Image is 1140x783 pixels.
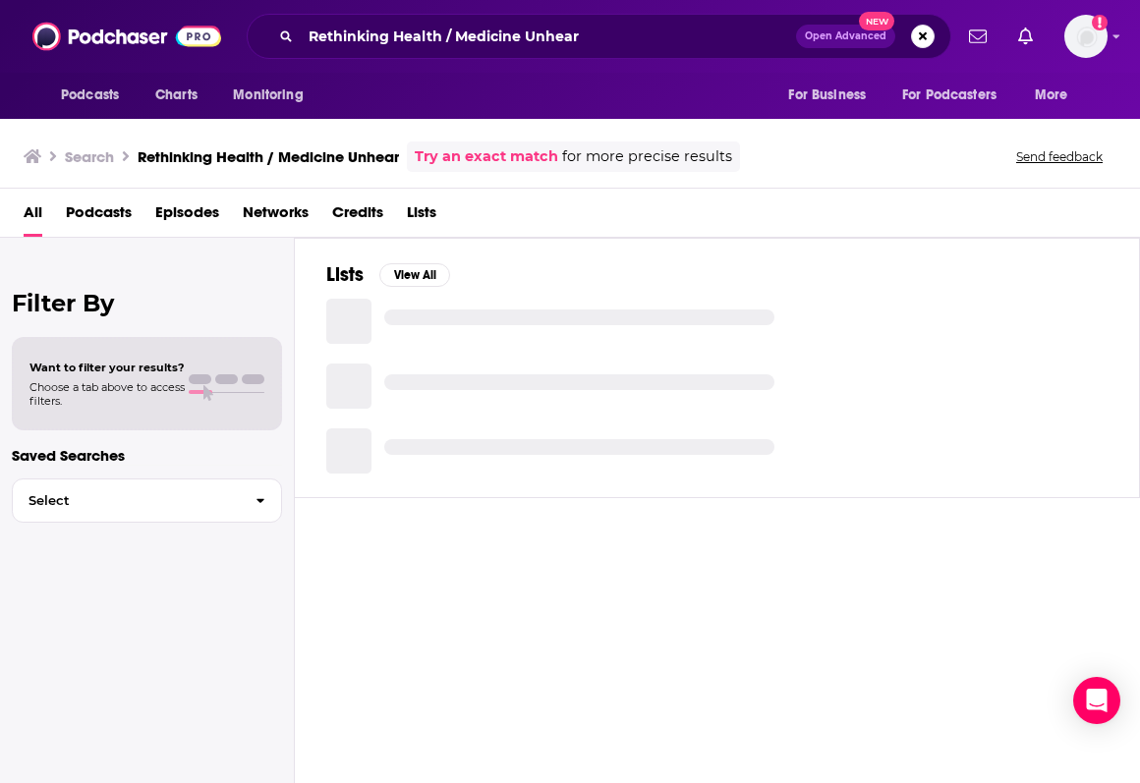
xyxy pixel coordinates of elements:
a: Credits [332,196,383,237]
span: For Podcasters [902,82,997,109]
button: open menu [774,77,890,114]
svg: Add a profile image [1092,15,1108,30]
span: Want to filter your results? [29,361,185,374]
a: Networks [243,196,309,237]
button: open menu [1021,77,1093,114]
span: Monitoring [233,82,303,109]
a: Podcasts [66,196,132,237]
a: Episodes [155,196,219,237]
div: Open Intercom Messenger [1073,677,1120,724]
button: open menu [889,77,1025,114]
a: Lists [407,196,436,237]
span: Open Advanced [805,31,886,41]
button: open menu [47,77,144,114]
button: open menu [219,77,328,114]
h2: Lists [326,262,364,287]
a: All [24,196,42,237]
span: Charts [155,82,198,109]
a: Try an exact match [415,145,558,168]
p: Saved Searches [12,446,282,465]
h3: Search [65,147,114,166]
h2: Filter By [12,289,282,317]
span: For Business [788,82,866,109]
div: Search podcasts, credits, & more... [247,14,951,59]
button: View All [379,263,450,287]
span: Logged in as yonahlieberman [1064,15,1108,58]
button: Open AdvancedNew [796,25,895,48]
span: New [859,12,894,30]
button: Show profile menu [1064,15,1108,58]
span: Podcasts [61,82,119,109]
h3: Rethinking Health / Medicine Unhear [138,147,399,166]
a: Show notifications dropdown [1010,20,1041,53]
span: More [1035,82,1068,109]
img: Podchaser - Follow, Share and Rate Podcasts [32,18,221,55]
button: Select [12,478,282,523]
span: Select [13,494,240,507]
a: Show notifications dropdown [961,20,995,53]
button: Send feedback [1010,148,1109,165]
a: Charts [142,77,209,114]
img: User Profile [1064,15,1108,58]
a: ListsView All [326,262,450,287]
span: for more precise results [562,145,732,168]
span: Choose a tab above to access filters. [29,380,185,408]
input: Search podcasts, credits, & more... [301,21,796,52]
